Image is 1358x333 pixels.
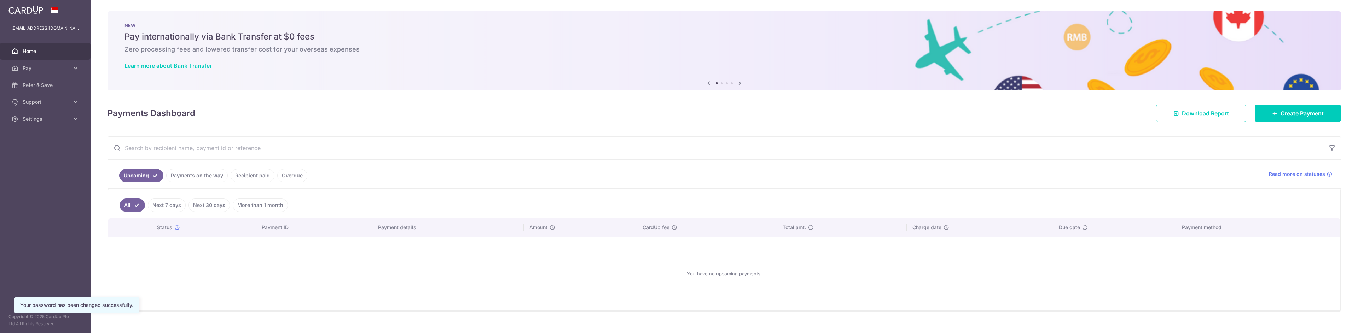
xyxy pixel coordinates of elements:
span: CardUp fee [643,224,669,231]
a: Overdue [277,169,307,182]
h5: Pay internationally via Bank Transfer at $0 fees [124,31,1324,42]
p: NEW [124,23,1324,28]
a: Payments on the way [166,169,228,182]
span: Home [23,48,69,55]
p: [EMAIL_ADDRESS][DOMAIN_NAME] [11,25,79,32]
span: Read more on statuses [1269,171,1325,178]
h4: Payments Dashboard [108,107,195,120]
a: All [120,198,145,212]
span: Create Payment [1281,109,1324,118]
th: Payment ID [256,218,372,237]
div: You have no upcoming payments. [117,243,1332,305]
h6: Zero processing fees and lowered transfer cost for your overseas expenses [124,45,1324,54]
th: Payment details [372,218,523,237]
a: More than 1 month [233,198,288,212]
a: Learn more about Bank Transfer [124,62,212,69]
a: Recipient paid [231,169,274,182]
th: Payment method [1176,218,1340,237]
span: Settings [23,115,69,123]
a: Download Report [1156,105,1246,122]
img: CardUp [8,6,43,14]
a: Next 30 days [188,198,230,212]
div: Your password has been changed successfully. [20,302,133,309]
a: Upcoming [119,169,163,182]
img: Bank transfer banner [108,11,1341,90]
span: Charge date [912,224,941,231]
span: Support [23,99,69,106]
span: Refer & Save [23,82,69,89]
span: Pay [23,65,69,72]
a: Read more on statuses [1269,171,1332,178]
a: Create Payment [1255,105,1341,122]
span: Due date [1059,224,1080,231]
span: Download Report [1182,109,1229,118]
span: Status [157,224,172,231]
a: Next 7 days [148,198,186,212]
span: Amount [529,224,547,231]
span: Total amt. [783,224,806,231]
input: Search by recipient name, payment id or reference [108,137,1324,159]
